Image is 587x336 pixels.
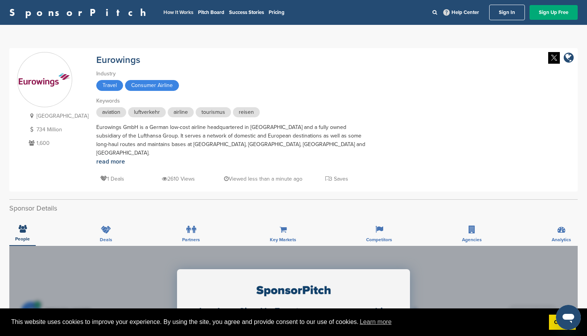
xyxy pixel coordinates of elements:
a: company link [564,52,574,65]
div: Keywords [96,97,368,105]
a: Eurowings [96,54,140,66]
span: People [15,237,30,241]
a: dismiss cookie message [549,315,576,330]
span: Agencies [462,237,482,242]
div: Eurowings GmbH is a German low-cost airline headquartered in [GEOGRAPHIC_DATA] and a fully owned ... [96,123,368,166]
p: Viewed less than a minute ago [224,174,302,184]
span: tourismus [196,107,231,117]
p: [GEOGRAPHIC_DATA] [27,111,89,121]
a: Pricing [269,9,285,16]
p: 3 Saves [325,174,348,184]
p: 1 Deals [100,174,124,184]
span: Consumer Airline [125,80,179,91]
a: Pitch Board [198,9,224,16]
span: Key Markets [270,237,296,242]
a: Help Center [442,8,481,17]
p: 734 Million [27,125,89,134]
a: How It Works [163,9,193,16]
iframe: Button to launch messaging window [556,305,581,330]
span: Analytics [552,237,571,242]
span: luftverkehr [128,107,166,117]
div: Log In or Sign Up Free to access sponsorship data and contacts from this brand. [191,306,396,329]
span: aviation [96,107,126,117]
a: Sign Up Free [530,5,578,20]
a: Sign In [489,5,525,20]
a: SponsorPitch [9,7,151,17]
div: Industry [96,70,368,78]
span: Partners [182,237,200,242]
h2: Sponsor Details [9,203,578,214]
img: Twitter white [548,52,560,64]
span: reisen [233,107,260,117]
p: 2610 Views [162,174,195,184]
a: learn more about cookies [359,316,393,328]
span: Travel [96,80,123,91]
span: Deals [100,237,112,242]
img: Sponsorpitch & Eurowings [17,72,72,87]
span: Competitors [366,237,392,242]
p: 1,600 [27,138,89,148]
span: airline [168,107,194,117]
span: This website uses cookies to improve your experience. By using the site, you agree and provide co... [11,316,543,328]
a: read more [96,158,125,165]
a: Success Stories [229,9,264,16]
